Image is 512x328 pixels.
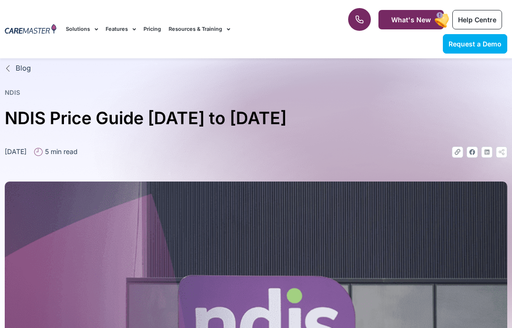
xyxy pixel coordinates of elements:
span: Help Centre [458,16,496,24]
nav: Menu [66,13,326,45]
span: Request a Demo [449,40,502,48]
a: Pricing [144,13,161,45]
a: Solutions [66,13,98,45]
a: NDIS [5,89,20,96]
time: [DATE] [5,147,27,155]
span: Blog [13,63,31,74]
a: Help Centre [452,10,502,29]
img: CareMaster Logo [5,24,56,35]
a: Features [106,13,136,45]
a: Request a Demo [443,34,507,54]
span: What's New [391,16,431,24]
a: Resources & Training [169,13,230,45]
span: 5 min read [43,146,78,156]
h1: NDIS Price Guide [DATE] to [DATE] [5,104,507,132]
a: Blog [5,63,507,74]
a: What's New [378,10,444,29]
